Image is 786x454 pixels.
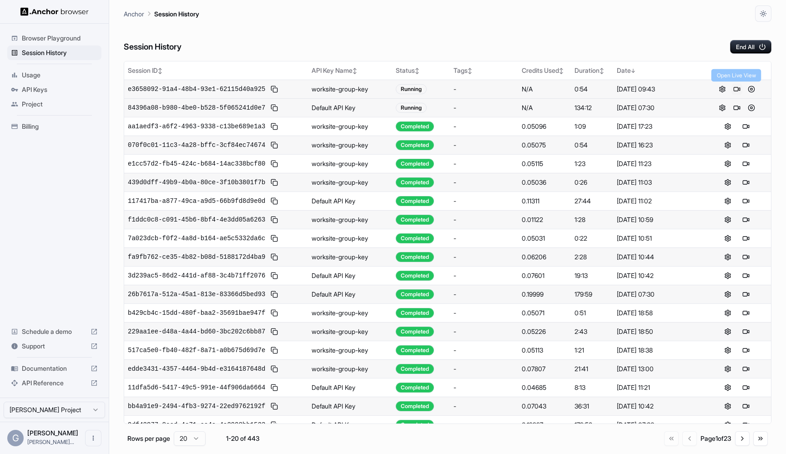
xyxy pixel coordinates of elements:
div: 1:23 [574,159,610,168]
div: - [453,178,514,187]
div: Completed [396,420,434,430]
div: - [453,103,514,112]
span: 7a023dcb-f0f2-4a8d-b164-ae5c5332da6c [128,234,265,243]
div: 8:13 [574,383,610,392]
div: - [453,197,514,206]
div: Completed [396,121,434,131]
div: 134:12 [574,103,610,112]
span: 439d0dff-49b9-4b0a-80ce-3f10b3801f7b [128,178,265,187]
span: ↕ [353,67,357,74]
div: Completed [396,364,434,374]
span: Support [22,342,87,351]
span: Greg Miller [27,429,78,437]
span: aa1aedf3-a6f2-4963-9338-c13be689e1a3 [128,122,265,131]
div: [DATE] 07:30 [617,290,699,299]
button: Open menu [85,430,101,446]
td: worksite-group-key [308,173,392,192]
div: 0.05113 [522,346,567,355]
div: Date [617,66,699,75]
div: Completed [396,345,434,355]
div: [DATE] 10:42 [617,271,699,280]
td: Default API Key [308,378,392,397]
span: e3658092-91a4-48b4-93e1-62115d40a925 [128,85,265,94]
td: worksite-group-key [308,322,392,341]
td: worksite-group-key [308,154,392,173]
div: [DATE] 13:00 [617,364,699,373]
div: 0.07043 [522,402,567,411]
button: End All [730,40,771,54]
div: - [453,383,514,392]
div: Running [396,103,427,113]
td: Default API Key [308,415,392,434]
div: - [453,308,514,318]
div: 0.04685 [522,383,567,392]
div: - [453,364,514,373]
div: - [453,252,514,262]
div: API Reference [7,376,101,390]
span: Billing [22,122,98,131]
div: [DATE] 17:23 [617,122,699,131]
div: [DATE] 07:30 [617,103,699,112]
div: - [453,141,514,150]
div: Session ID [128,66,304,75]
div: 0.19997 [522,420,567,429]
td: worksite-group-key [308,341,392,359]
div: 0.11311 [522,197,567,206]
nav: breadcrumb [124,9,199,19]
span: ↕ [158,67,162,74]
div: [DATE] 11:03 [617,178,699,187]
div: 179:58 [574,420,610,429]
div: - [453,346,514,355]
div: 0.01122 [522,215,567,224]
td: worksite-group-key [308,247,392,266]
div: 0.07807 [522,364,567,373]
span: Project [22,100,98,109]
div: Completed [396,271,434,281]
div: Completed [396,196,434,206]
td: Default API Key [308,98,392,117]
div: 0.05115 [522,159,567,168]
div: [DATE] 10:51 [617,234,699,243]
div: 36:31 [574,402,610,411]
div: 0:22 [574,234,610,243]
div: - [453,290,514,299]
img: Anchor Logo [20,7,89,16]
div: Completed [396,289,434,299]
div: 0.05036 [522,178,567,187]
span: ↓ [631,67,635,74]
div: - [453,159,514,168]
p: Session History [154,9,199,19]
td: Default API Key [308,285,392,303]
div: 1:28 [574,215,610,224]
div: [DATE] 18:38 [617,346,699,355]
span: f1ddc0c8-c091-45b6-8bf4-4e3dd05a6263 [128,215,265,224]
div: - [453,420,514,429]
td: worksite-group-key [308,80,392,98]
div: Completed [396,140,434,150]
div: - [453,271,514,280]
td: worksite-group-key [308,117,392,136]
div: 0.05226 [522,327,567,336]
span: 9df42977-8ced-4e71-aa4e-4a2998bb1523 [128,420,265,429]
div: - [453,402,514,411]
div: [DATE] 07:30 [617,420,699,429]
span: 84396a08-b980-4be0-b528-5f065241d0e7 [128,103,265,112]
div: 0.05075 [522,141,567,150]
div: 0:54 [574,141,610,150]
div: 0.05071 [522,308,567,318]
span: fa9fb762-ce35-4b82-b08d-5188172d4ba9 [128,252,265,262]
span: e1cc57d2-fb45-424c-b684-14ac338bcf80 [128,159,265,168]
div: 1:09 [574,122,610,131]
div: [DATE] 11:02 [617,197,699,206]
span: b429cb4c-15dd-480f-baa2-35691bae947f [128,308,265,318]
td: worksite-group-key [308,303,392,322]
div: Completed [396,159,434,169]
span: Session History [22,48,98,57]
td: Default API Key [308,397,392,415]
div: Completed [396,215,434,225]
td: worksite-group-key [308,136,392,154]
div: [DATE] 11:23 [617,159,699,168]
div: Browser Playground [7,31,101,45]
div: Completed [396,401,434,411]
div: Session History [7,45,101,60]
